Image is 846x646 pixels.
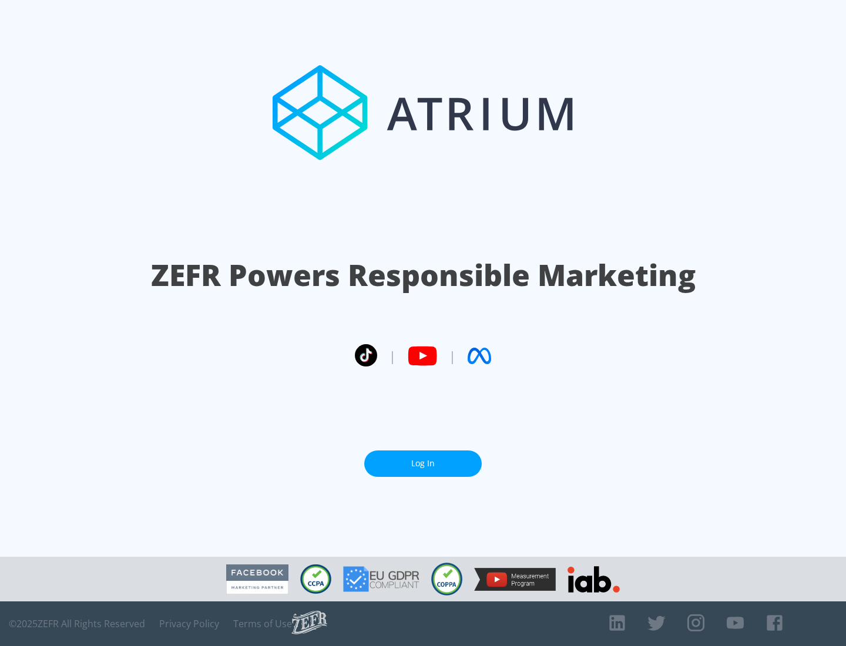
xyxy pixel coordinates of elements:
span: © 2025 ZEFR All Rights Reserved [9,618,145,630]
img: COPPA Compliant [431,563,462,595]
img: GDPR Compliant [343,566,419,592]
h1: ZEFR Powers Responsible Marketing [151,255,696,295]
a: Log In [364,450,482,477]
img: CCPA Compliant [300,564,331,594]
span: | [449,347,456,365]
a: Terms of Use [233,618,292,630]
a: Privacy Policy [159,618,219,630]
span: | [389,347,396,365]
img: YouTube Measurement Program [474,568,556,591]
img: Facebook Marketing Partner [226,564,288,594]
img: IAB [568,566,620,593]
